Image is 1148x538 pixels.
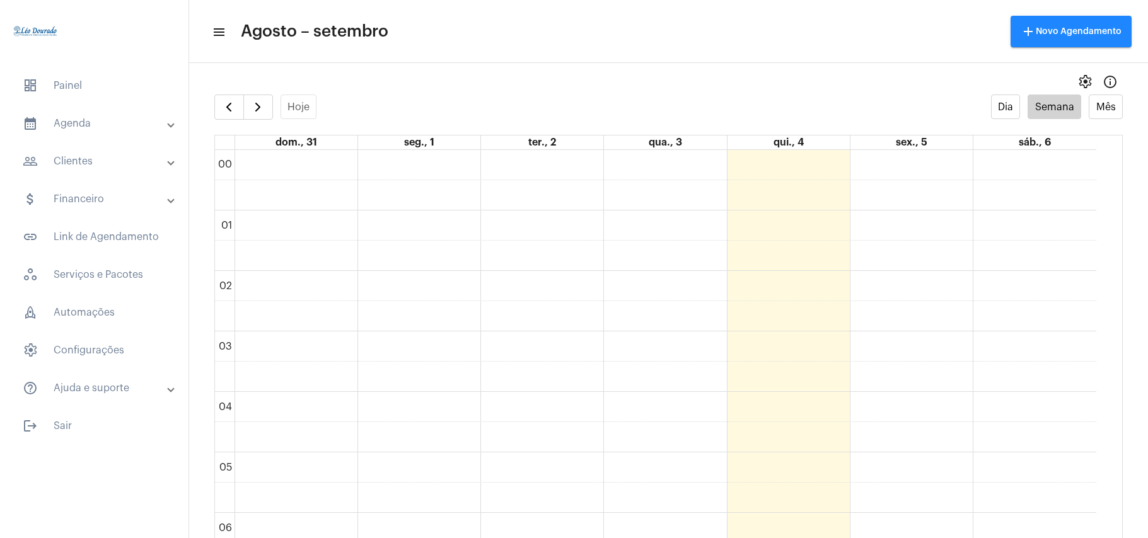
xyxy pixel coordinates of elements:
button: Semana [1028,94,1081,119]
span: Configurações [13,335,176,365]
mat-expansion-panel-header: sidenav iconAjuda e suporte [8,373,188,403]
div: 04 [216,401,235,413]
mat-icon: Info [1103,74,1118,89]
button: Hoje [281,94,317,119]
mat-icon: add [1021,24,1036,39]
a: 1 de setembro de 2025 [402,135,437,149]
mat-icon: sidenav icon [23,192,38,207]
button: Semana Anterior [214,94,244,120]
a: 6 de setembro de 2025 [1016,135,1053,149]
button: Info [1098,69,1123,94]
mat-panel-title: Agenda [23,116,168,131]
span: Agosto – setembro [241,21,388,42]
a: 2 de setembro de 2025 [526,135,559,149]
mat-icon: sidenav icon [23,116,38,131]
span: Painel [13,71,176,101]
mat-icon: sidenav icon [23,418,38,433]
div: 01 [219,220,235,231]
span: settings [1077,74,1093,89]
mat-expansion-panel-header: sidenav iconFinanceiro [8,184,188,214]
mat-expansion-panel-header: sidenav iconAgenda [8,108,188,139]
span: sidenav icon [23,267,38,282]
div: 00 [216,159,235,170]
span: Novo Agendamento [1021,27,1122,36]
a: 4 de setembro de 2025 [771,135,806,149]
mat-panel-title: Clientes [23,154,168,169]
span: Serviços e Pacotes [13,260,176,290]
div: 03 [216,341,235,352]
a: 31 de agosto de 2025 [273,135,320,149]
mat-expansion-panel-header: sidenav iconClientes [8,146,188,176]
mat-panel-title: Ajuda e suporte [23,381,168,396]
button: Novo Agendamento [1011,16,1132,47]
div: 05 [217,462,235,473]
button: Dia [991,94,1021,119]
button: Mês [1089,94,1123,119]
div: 06 [216,522,235,534]
div: 02 [217,280,235,292]
mat-icon: sidenav icon [212,25,224,40]
mat-icon: sidenav icon [23,154,38,169]
span: sidenav icon [23,305,38,320]
mat-icon: sidenav icon [23,381,38,396]
mat-panel-title: Financeiro [23,192,168,207]
span: sidenav icon [23,78,38,93]
a: 3 de setembro de 2025 [646,135,685,149]
button: Próximo Semana [243,94,273,120]
button: settings [1072,69,1098,94]
a: 5 de setembro de 2025 [893,135,930,149]
span: Automações [13,297,176,328]
span: sidenav icon [23,343,38,358]
img: 4c910ca3-f26c-c648-53c7-1a2041c6e520.jpg [10,6,61,57]
span: Sair [13,411,176,441]
mat-icon: sidenav icon [23,229,38,244]
span: Link de Agendamento [13,222,176,252]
